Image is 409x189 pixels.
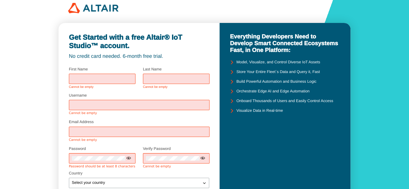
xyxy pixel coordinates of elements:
unity-typography: No credit card needed. 6-month free trial. [69,54,209,59]
unity-typography: Build Powerful Automation and Business Logic [236,79,316,84]
unity-typography: Orchestrate Edge AI and Edge Automation [236,89,309,94]
div: Cannot be empty [143,165,210,169]
unity-typography: Everything Developers Need to Develop Smart Connected Ecosystems Fast, in One Platform: [230,33,340,53]
div: Cannot be empty [69,138,210,142]
unity-typography: Visualize Data in Real-time [236,109,283,113]
unity-typography: Model, Visualize, and Control Diverse IoT Assets [236,60,320,65]
label: Username [69,93,87,98]
img: 320px-Altair_logo.png [68,3,118,13]
div: Password should be at least 8 characters [69,165,135,169]
div: Cannot be empty [69,111,210,115]
label: Email Address [69,120,94,124]
unity-typography: Store Your Entire Fleet`s Data and Query it, Fast [236,70,320,74]
unity-typography: Onboard Thousands of Users and Easily Control Access [236,99,333,103]
label: Password [69,146,86,151]
unity-typography: Get Started with a free Altair® IoT Studio™ account. [69,33,209,50]
label: Verify Password [143,146,171,151]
